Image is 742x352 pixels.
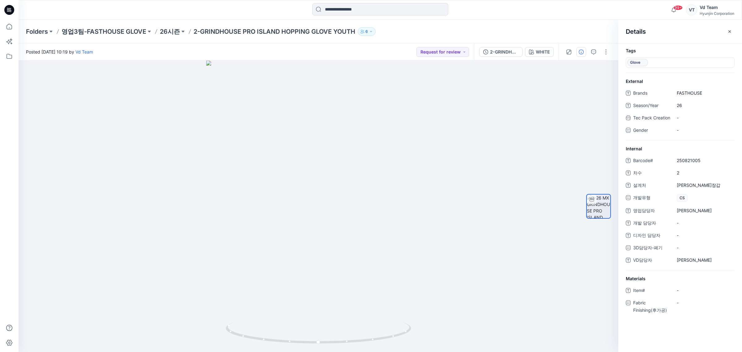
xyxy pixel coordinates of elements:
h4: Tags [618,48,742,54]
span: 3D담당자-폐기 [633,244,670,253]
div: - [677,243,686,252]
span: - [677,287,731,294]
a: 영업3팀-FASTHOUSE GLOVE [62,27,146,36]
div: - [677,298,686,307]
span: Fabric Finishing(후가공) [633,299,670,314]
span: 이정은 [677,207,731,214]
a: Vd Team [75,49,93,54]
span: 26 [677,102,731,109]
span: Season/Year [633,102,670,110]
span: 250821005 [677,157,731,164]
span: 쟈록장갑 [677,182,731,188]
p: 2-GRINDHOUSE PRO ISLAND HOPPING GLOVE YOUTH [194,27,355,36]
div: Hyunjin Corporation [700,11,734,16]
button: Details [576,47,586,57]
span: - [677,220,731,226]
button: 2-GRINDHOUSE PRO ISLAND HOPPING GLOVE YOUTH [479,47,522,57]
div: VT [686,4,697,15]
div: - [677,126,686,135]
p: 6 [365,28,368,35]
span: Barcode# [633,157,670,165]
h2: Details [626,28,646,35]
span: Gender [633,127,670,135]
span: Posted [DATE] 10:19 by [26,49,93,55]
span: 개발 담당자 [633,219,670,228]
span: 디자인 담당자 [633,232,670,240]
span: Item# [633,287,670,295]
div: 2-GRINDHOUSE PRO ISLAND HOPPING GLOVE YOUTH [490,49,518,55]
span: 99+ [673,5,683,10]
span: 2 [677,170,731,176]
span: 차수 [633,169,670,178]
div: WHITE [536,49,550,55]
div: Vd Team [700,4,734,11]
a: 26시즌 [160,27,180,36]
span: FASTHOUSE [677,90,731,96]
span: - [677,114,731,121]
span: - [677,232,731,238]
span: Internal [626,145,642,152]
button: WHITE [525,47,554,57]
span: 설계처 [633,182,670,190]
span: Materials [626,275,646,282]
button: 6 [358,27,376,36]
span: 김진 [677,257,731,263]
a: Folders [26,27,48,36]
span: Brands [633,89,670,98]
span: 영업담당자 [633,207,670,216]
span: External [626,78,643,84]
span: Tec Pack Creation [633,114,670,123]
img: 2-26 MX GRINDHOUSE PRO ISLAND HOPPING GLOVE YOUTH [587,195,610,218]
span: 개발유형 [633,194,670,203]
span: Glove [630,59,645,66]
span: VD담당자 [633,256,670,265]
span: CS [677,194,688,202]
